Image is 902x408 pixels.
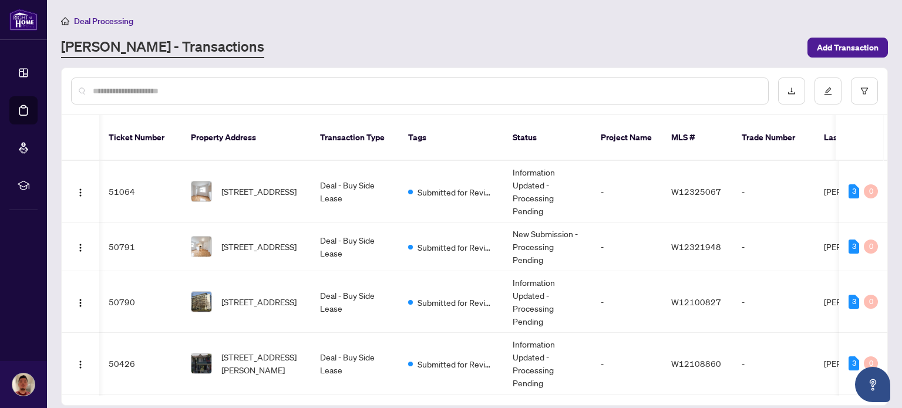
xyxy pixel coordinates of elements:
th: Status [503,115,591,161]
div: 3 [849,356,859,370]
div: 0 [864,295,878,309]
span: [STREET_ADDRESS][PERSON_NAME] [221,350,301,376]
td: - [591,161,662,222]
th: Property Address [181,115,311,161]
span: W12100827 [671,296,721,307]
span: Submitted for Review [418,186,494,198]
th: Ticket Number [99,115,181,161]
td: Information Updated - Processing Pending [503,271,591,333]
span: W12325067 [671,186,721,197]
span: Submitted for Review [418,296,494,309]
span: [STREET_ADDRESS] [221,295,297,308]
span: Add Transaction [817,38,879,57]
td: - [732,271,815,333]
button: Logo [71,354,90,373]
div: 3 [849,295,859,309]
span: filter [860,87,869,95]
img: Profile Icon [12,373,35,396]
th: Trade Number [732,115,815,161]
img: Logo [76,243,85,252]
th: Project Name [591,115,662,161]
div: 0 [864,184,878,198]
img: logo [9,9,38,31]
td: Deal - Buy Side Lease [311,161,399,222]
img: thumbnail-img [191,353,211,373]
td: - [591,333,662,394]
img: Logo [76,298,85,308]
td: 51064 [99,161,181,222]
div: 3 [849,184,859,198]
button: Logo [71,237,90,256]
td: Information Updated - Processing Pending [503,333,591,394]
td: Information Updated - Processing Pending [503,161,591,222]
td: Deal - Buy Side Lease [311,222,399,271]
a: [PERSON_NAME] - Transactions [61,37,264,58]
button: edit [815,77,842,104]
td: - [732,222,815,271]
td: - [732,333,815,394]
img: thumbnail-img [191,292,211,312]
th: MLS # [662,115,732,161]
img: thumbnail-img [191,237,211,257]
button: download [778,77,805,104]
td: Deal - Buy Side Lease [311,271,399,333]
span: edit [824,87,832,95]
div: 3 [849,240,859,254]
img: thumbnail-img [191,181,211,201]
td: - [591,222,662,271]
span: W12321948 [671,241,721,252]
div: 0 [864,240,878,254]
span: [STREET_ADDRESS] [221,240,297,253]
td: 50790 [99,271,181,333]
button: Open asap [855,367,890,402]
span: Deal Processing [74,16,133,26]
img: Logo [76,188,85,197]
td: 50791 [99,222,181,271]
button: Add Transaction [807,38,888,58]
td: New Submission - Processing Pending [503,222,591,271]
img: Logo [76,360,85,369]
span: W12108860 [671,358,721,369]
td: Deal - Buy Side Lease [311,333,399,394]
td: - [732,161,815,222]
td: 50426 [99,333,181,394]
span: Submitted for Review [418,241,494,254]
td: - [591,271,662,333]
span: [STREET_ADDRESS] [221,185,297,198]
div: 0 [864,356,878,370]
span: Submitted for Review [418,358,494,370]
span: download [787,87,796,95]
th: Transaction Type [311,115,399,161]
th: Tags [399,115,503,161]
span: home [61,17,69,25]
button: Logo [71,292,90,311]
button: filter [851,77,878,104]
button: Logo [71,182,90,201]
